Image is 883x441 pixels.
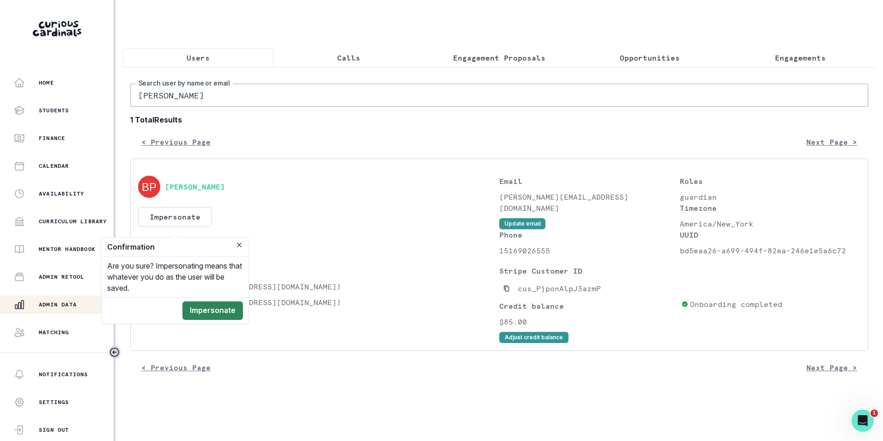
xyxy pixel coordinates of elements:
[138,297,499,308] p: [PERSON_NAME] ([EMAIL_ADDRESS][DOMAIN_NAME])
[680,191,860,202] p: guardian
[499,265,677,276] p: Stripe Customer ID
[871,410,878,417] span: 1
[39,245,96,253] p: Mentor Handbook
[138,265,499,276] p: Students
[775,52,826,63] p: Engagements
[130,114,868,125] b: 1 Total Results
[499,281,514,296] button: Copied to clipboard
[130,133,222,151] button: < Previous Page
[518,283,601,294] p: cus_PjponAlpJ3azmP
[680,218,860,229] p: America/New_York
[130,358,222,377] button: < Previous Page
[102,238,248,257] header: Confirmation
[499,300,677,312] p: Credit balance
[680,245,860,256] p: bd5eaa26-a699-494f-82ea-246e1e5a6c72
[852,410,874,432] iframe: Intercom live chat
[39,273,84,281] p: Admin Retool
[499,218,545,229] button: Update email
[680,202,860,214] p: Timezone
[102,257,248,297] div: Are you sure? Impersonating means that whatever you do as the user will be saved.
[39,79,54,86] p: Home
[39,107,69,114] p: Students
[165,182,225,191] button: [PERSON_NAME]
[795,358,868,377] button: Next Page >
[39,218,107,225] p: Curriculum Library
[39,190,84,197] p: Availability
[680,176,860,187] p: Roles
[499,176,680,187] p: Email
[499,332,569,343] button: Adjust credit balance
[39,398,69,406] p: Settings
[39,162,69,170] p: Calendar
[499,229,680,240] p: Phone
[182,301,243,320] button: Impersonate
[138,207,212,227] button: Impersonate
[234,239,245,251] button: Close
[187,52,210,63] p: Users
[33,21,81,37] img: Curious Cardinals Logo
[499,316,677,327] p: $85.00
[453,52,545,63] p: Engagement Proposals
[138,176,160,198] img: svg
[138,281,499,292] p: [PERSON_NAME] ([EMAIL_ADDRESS][DOMAIN_NAME])
[620,52,680,63] p: Opportunities
[680,229,860,240] p: UUID
[499,191,680,214] p: [PERSON_NAME][EMAIL_ADDRESS][DOMAIN_NAME]
[39,426,69,434] p: Sign Out
[795,133,868,151] button: Next Page >
[499,245,680,256] p: 15169026555
[39,135,65,142] p: Finance
[109,346,121,358] button: Toggle sidebar
[39,301,77,308] p: Admin Data
[39,329,69,336] p: Matching
[690,299,782,310] p: Onboarding completed
[337,52,360,63] p: Calls
[39,371,88,378] p: Notifications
